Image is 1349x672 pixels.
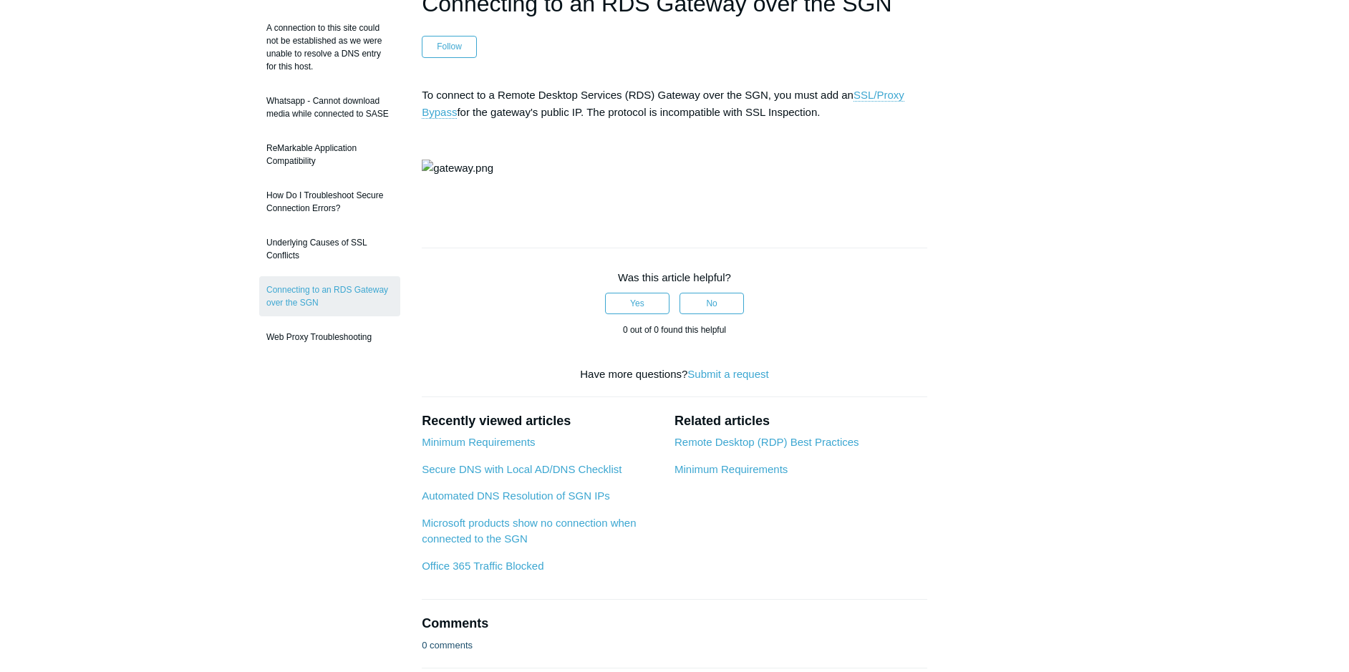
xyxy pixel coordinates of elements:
img: gateway.png [422,160,493,177]
a: How Do I Troubleshoot Secure Connection Errors? [259,182,400,222]
a: Underlying Causes of SSL Conflicts [259,229,400,269]
p: 0 comments [422,638,473,653]
a: Submit a request [687,368,768,380]
a: SSL/Proxy Bypass [422,89,904,119]
button: This article was not helpful [680,293,744,314]
a: Automated DNS Resolution of SGN IPs [422,490,610,502]
p: To connect to a Remote Desktop Services (RDS) Gateway over the SGN, you must add an for the gatew... [422,87,927,121]
a: Remote Desktop (RDP) Best Practices [674,436,859,448]
a: Connecting to an RDS Gateway over the SGN [259,276,400,316]
div: Have more questions? [422,366,927,383]
a: Minimum Requirements [422,436,535,448]
button: Follow Article [422,36,477,57]
h2: Comments [422,614,927,633]
button: This article was helpful [605,293,669,314]
h2: Related articles [674,412,927,431]
a: A connection to this site could not be established as we were unable to resolve a DNS entry for t... [259,14,400,80]
a: Minimum Requirements [674,463,788,475]
a: ReMarkable Application Compatibility [259,135,400,175]
a: Microsoft products show no connection when connected to the SGN [422,517,636,545]
a: Office 365 Traffic Blocked [422,560,543,572]
a: Whatsapp - Cannot download media while connected to SASE [259,87,400,127]
a: Web Proxy Troubleshooting [259,323,400,351]
span: Was this article helpful? [618,271,731,283]
a: Secure DNS with Local AD/DNS Checklist [422,463,622,475]
span: 0 out of 0 found this helpful [623,325,726,335]
h2: Recently viewed articles [422,412,660,431]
